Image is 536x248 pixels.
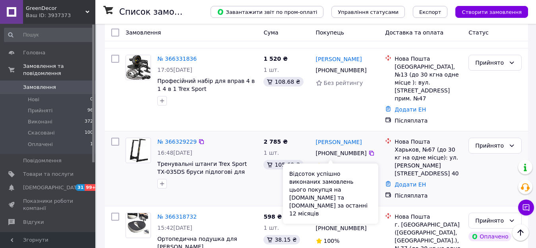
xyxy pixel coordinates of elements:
span: 1 шт. [263,225,279,231]
div: Прийнято [475,58,505,67]
span: Нові [28,96,39,103]
a: Тренувальні штанги Trex Sport TX-035DS бруси підлогові для преса [157,161,247,183]
div: 38.15 ₴ [263,235,300,244]
img: Фото товару [126,55,151,80]
span: 96 [87,107,93,114]
div: Нова Пошта [395,138,462,146]
span: Замовлення [126,29,161,36]
a: № 366329229 [157,138,197,145]
span: 372 [85,118,93,125]
div: Харьков, №67 (до 30 кг на одне місце): ул. [PERSON_NAME][STREET_ADDRESS] 40 [395,146,462,177]
div: [PHONE_NUMBER] [314,223,368,234]
span: Замовлення [23,84,56,91]
a: Додати ЕН [395,181,426,188]
div: [GEOGRAPHIC_DATA], №13 (до 30 кгна одне місце ): вул. [STREET_ADDRESS] прим. №47 [395,63,462,102]
span: 100% [324,238,340,244]
span: Скасовані [28,129,55,136]
span: Доставка та оплата [385,29,443,36]
img: Фото товару [128,213,149,238]
span: Створити замовлення [462,9,522,15]
span: 1 [90,141,93,148]
div: [PHONE_NUMBER] [314,148,368,159]
span: 0 [90,96,93,103]
span: Оплачені [28,141,53,148]
span: Управління статусами [338,9,399,15]
span: Експорт [419,9,441,15]
div: Нова Пошта [395,55,462,63]
span: 16:48[DATE] [157,150,192,156]
div: Післяплата [395,192,462,200]
span: Покупець [316,29,344,36]
span: Головна [23,49,45,56]
div: Прийнято [475,141,505,150]
img: Фото товару [126,138,151,163]
span: Cума [263,29,278,36]
div: Післяплата [395,117,462,125]
span: 31 [75,184,85,191]
div: Прийнято [475,216,505,225]
div: Відсоток успішно виконаних замовлень цього покупця на [DOMAIN_NAME] та [DOMAIN_NAME] за останні 1... [283,163,378,224]
a: Додати ЕН [395,106,426,113]
button: Чат з покупцем [518,200,534,215]
button: Експорт [413,6,448,18]
h1: Список замовлень [119,7,200,17]
span: Без рейтингу [324,80,363,86]
input: Пошук [4,28,94,42]
a: Створити замовлення [447,8,528,15]
a: № 366318732 [157,213,197,220]
span: Виконані [28,118,52,125]
span: 1 шт. [263,150,279,156]
div: [PHONE_NUMBER] [314,65,368,76]
span: 1 шт. [263,67,279,73]
div: Ваш ID: 3937373 [26,12,95,19]
span: Відгуки [23,219,44,226]
span: Показники роботи компанії [23,198,74,212]
a: [PERSON_NAME] [316,55,362,63]
a: № 366331836 [157,56,197,62]
span: 100 [85,129,93,136]
div: 108.68 ₴ [263,77,303,87]
span: Прийняті [28,107,52,114]
span: 15:42[DATE] [157,225,192,231]
span: 1 520 ₴ [263,56,288,62]
a: Фото товару [126,138,151,163]
span: 100% [324,163,340,169]
span: 598 ₴ [263,213,282,220]
div: Нова Пошта [395,213,462,221]
a: Професійний набір для вправ 4 в 1 4 в 1 Trex Sport [157,78,255,92]
a: [PERSON_NAME] [316,138,362,146]
button: Наверх [512,224,529,241]
div: Оплачено [468,232,511,241]
button: Завантажити звіт по пром-оплаті [211,6,323,18]
span: Замовлення та повідомлення [23,63,95,77]
span: 2 785 ₴ [263,138,288,145]
button: Створити замовлення [455,6,528,18]
span: Статус [468,29,489,36]
span: Завантажити звіт по пром-оплаті [217,8,317,15]
span: [DEMOGRAPHIC_DATA] [23,184,82,191]
span: 99+ [85,184,98,191]
span: 17:05[DATE] [157,67,192,73]
span: Повідомлення [23,157,62,164]
a: Фото товару [126,213,151,238]
button: Управління статусами [331,6,405,18]
span: GreenDecor [26,5,85,12]
div: 105.69 ₴ [263,160,303,169]
span: Товари та послуги [23,171,74,178]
